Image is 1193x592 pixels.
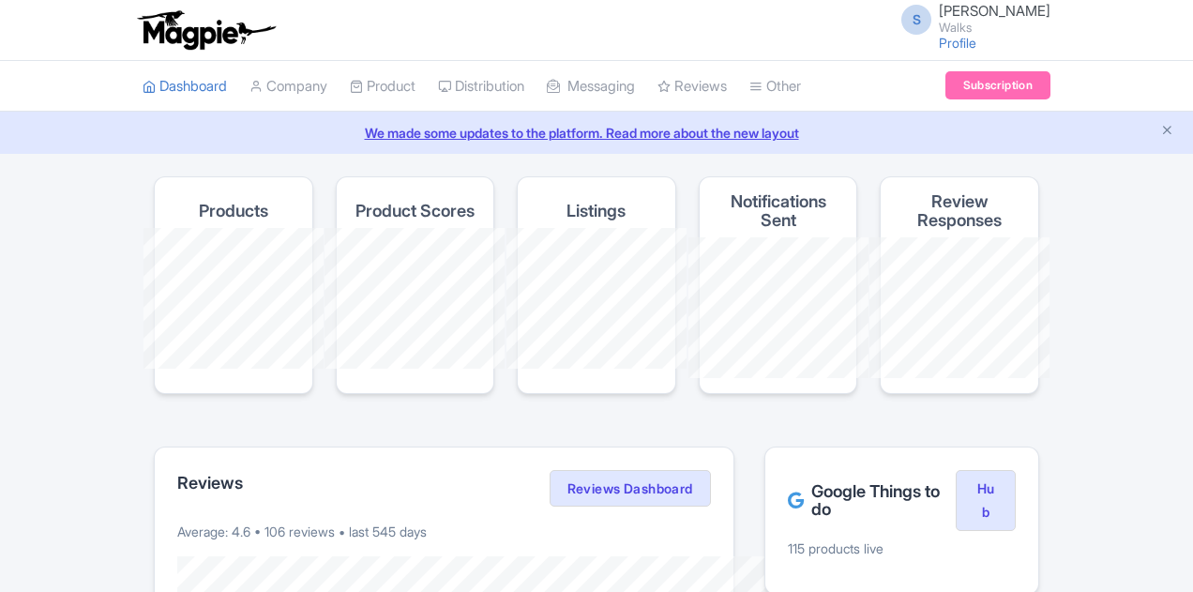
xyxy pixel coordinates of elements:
a: Profile [939,35,976,51]
button: Close announcement [1160,121,1174,143]
a: Product [350,61,415,113]
span: [PERSON_NAME] [939,2,1050,20]
h4: Product Scores [355,202,475,220]
small: Walks [939,22,1050,34]
h4: Review Responses [896,192,1023,230]
a: Reviews Dashboard [550,470,711,508]
a: Messaging [547,61,635,113]
h4: Listings [566,202,626,220]
a: Other [749,61,801,113]
a: Hub [956,470,1016,532]
a: Reviews [657,61,727,113]
a: Subscription [945,71,1050,99]
a: Distribution [438,61,524,113]
h2: Google Things to do [788,482,956,520]
h4: Notifications Sent [715,192,842,230]
h4: Products [199,202,268,220]
h2: Reviews [177,474,243,493]
a: Dashboard [143,61,227,113]
p: 115 products live [788,539,1016,558]
a: We made some updates to the platform. Read more about the new layout [11,123,1182,143]
p: Average: 4.6 • 106 reviews • last 545 days [177,522,711,541]
a: S [PERSON_NAME] Walks [890,4,1050,34]
a: Company [249,61,327,113]
img: logo-ab69f6fb50320c5b225c76a69d11143b.png [133,9,279,51]
span: S [901,5,931,35]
